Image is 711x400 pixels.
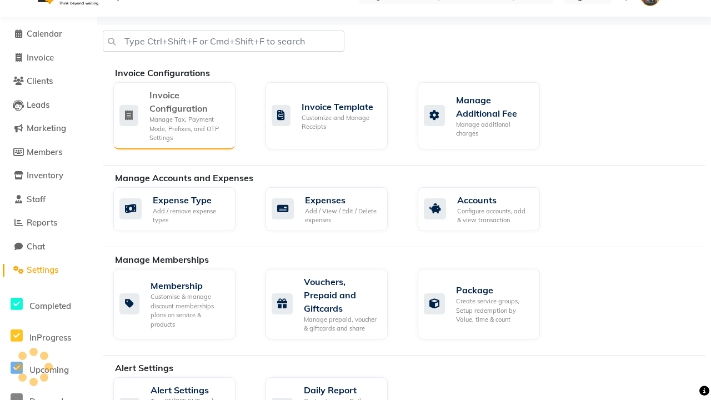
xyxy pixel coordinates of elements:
a: Leads [3,99,94,112]
a: Clients [3,75,94,88]
div: Membership [151,279,227,292]
span: Staff [27,194,46,204]
span: Leads [27,99,49,110]
a: Invoice TemplateCustomize and Manage Receipts [266,82,401,149]
a: Expense TypeAdd / remove expense types [113,187,249,231]
div: Manage Additional Fee [456,93,531,120]
a: Invoice ConfigurationManage Tax, Payment Mode, Prefixes, and OTP Settings [113,82,249,149]
div: Manage Tax, Payment Mode, Prefixes, and OTP Settings [149,115,227,143]
div: Accounts [457,193,531,207]
div: Daily Report [304,383,379,397]
a: Reports [3,217,94,229]
a: Staff [3,193,94,206]
span: Reports [27,217,57,228]
a: PackageCreate service groups, Setup redemption by Value, time & count [418,269,553,339]
span: Completed [29,301,71,311]
span: Calendar [27,28,62,39]
input: Type Ctrl+Shift+F or Cmd+Shift+F to search [103,31,344,52]
a: Calendar [3,28,94,41]
div: Create service groups, Setup redemption by Value, time & count [456,297,531,324]
a: Invoice [3,52,94,64]
a: ExpensesAdd / View / Edit / Delete expenses [266,187,401,231]
div: Invoice Configuration [149,88,227,115]
span: Settings [27,264,58,275]
a: Settings [3,264,94,277]
a: Members [3,146,94,159]
div: Vouchers, Prepaid and Giftcards [304,275,379,315]
div: Expenses [305,193,379,207]
span: InProgress [29,332,71,343]
a: Chat [3,241,94,253]
div: Add / View / Edit / Delete expenses [305,207,379,225]
div: Alert Settings [151,383,227,397]
div: Expense Type [153,193,227,207]
span: Invoice [27,52,54,63]
span: Members [27,147,62,157]
a: Marketing [3,122,94,135]
div: Configure accounts, add & view transaction [457,207,531,225]
div: Package [456,283,531,297]
a: Manage Additional FeeManage additional charges [418,82,553,149]
div: Manage prepaid, voucher & giftcards and share [304,315,379,333]
a: MembershipCustomise & manage discount memberships plans on service & products [113,269,249,339]
span: Clients [27,76,53,86]
div: Add / remove expense types [153,207,227,225]
div: Customise & manage discount memberships plans on service & products [151,292,227,329]
a: Inventory [3,169,94,182]
span: Marketing [27,123,66,133]
div: Customize and Manage Receipts [302,113,379,132]
div: Invoice Template [302,100,379,113]
span: Inventory [27,170,63,181]
span: Chat [27,241,45,252]
div: Manage additional charges [456,120,531,138]
a: Vouchers, Prepaid and GiftcardsManage prepaid, voucher & giftcards and share [266,269,401,339]
a: AccountsConfigure accounts, add & view transaction [418,187,553,231]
